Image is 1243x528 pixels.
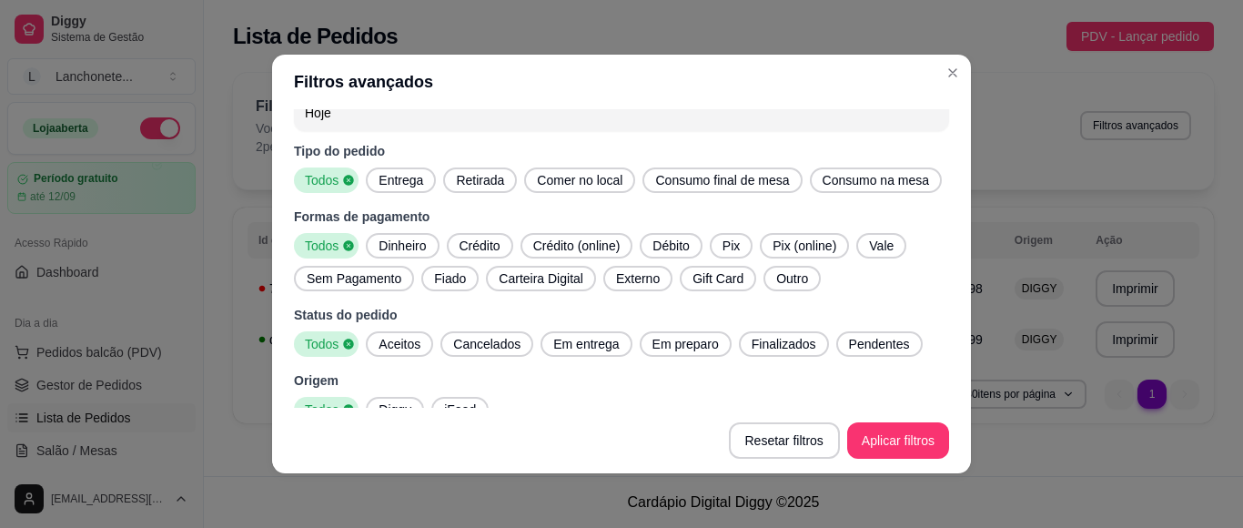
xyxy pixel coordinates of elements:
[739,331,829,357] button: Finalizados
[427,269,473,288] span: Fiado
[371,237,433,255] span: Dinheiro
[609,269,667,288] span: Externo
[530,171,630,189] span: Comer no local
[294,233,359,259] button: Todos
[491,269,591,288] span: Carteira Digital
[520,233,633,259] button: Crédito (online)
[366,331,433,357] button: Aceitos
[305,104,916,122] span: Hoje
[856,233,906,259] button: Vale
[371,171,430,189] span: Entrega
[272,55,971,109] header: Filtros avançados
[449,171,511,189] span: Retirada
[715,237,747,255] span: Pix
[546,335,626,353] span: Em entrega
[294,142,949,160] p: Tipo do pedido
[294,208,949,226] p: Formas de pagamento
[645,237,696,255] span: Débito
[298,401,342,419] span: Todos
[603,266,672,291] button: Externo
[680,266,756,291] button: Gift Card
[810,168,943,193] button: Consumo na mesa
[842,335,917,353] span: Pendentes
[298,171,342,189] span: Todos
[640,331,732,357] button: Em preparo
[294,168,359,193] button: Todos
[452,237,508,255] span: Crédito
[744,335,824,353] span: Finalizados
[524,168,635,193] button: Comer no local
[486,266,596,291] button: Carteira Digital
[446,335,528,353] span: Cancelados
[437,401,483,419] span: iFood
[938,58,967,87] button: Close
[640,233,702,259] button: Débito
[769,269,815,288] span: Outro
[645,335,726,353] span: Em preparo
[299,269,409,288] span: Sem Pagamento
[371,401,419,419] span: Diggy
[421,266,479,291] button: Fiado
[366,233,439,259] button: Dinheiro
[541,331,632,357] button: Em entrega
[366,397,424,422] button: Diggy
[862,237,901,255] span: Vale
[765,237,844,255] span: Pix (online)
[440,331,533,357] button: Cancelados
[729,422,840,459] button: Resetar filtros
[366,168,436,193] button: Entrega
[371,335,428,353] span: Aceitos
[760,233,849,259] button: Pix (online)
[526,237,628,255] span: Crédito (online)
[836,331,923,357] button: Pendentes
[431,397,489,422] button: iFood
[443,168,517,193] button: Retirada
[815,171,937,189] span: Consumo na mesa
[294,371,949,390] p: Origem
[447,233,513,259] button: Crédito
[642,168,802,193] button: Consumo final de mesa
[298,237,342,255] span: Todos
[294,397,359,422] button: Todos
[763,266,821,291] button: Outro
[294,306,949,324] p: Status do pedido
[298,335,342,353] span: Todos
[847,422,949,459] button: Aplicar filtros
[710,233,753,259] button: Pix
[685,269,751,288] span: Gift Card
[648,171,796,189] span: Consumo final de mesa
[294,266,414,291] button: Sem Pagamento
[294,331,359,357] button: Todos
